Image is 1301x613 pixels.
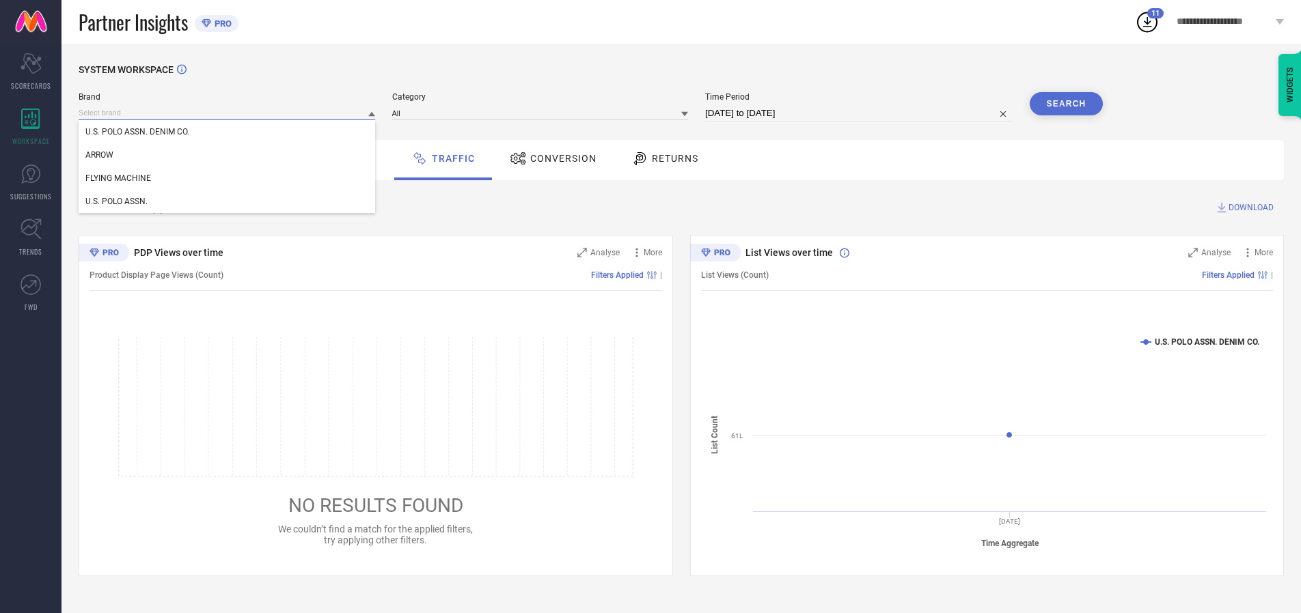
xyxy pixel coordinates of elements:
[1202,270,1255,280] span: Filters Applied
[12,136,50,146] span: WORKSPACE
[90,270,223,280] span: Product Display Page Views (Count)
[1271,270,1273,280] span: |
[660,270,662,280] span: |
[25,302,38,312] span: FWD
[981,539,1039,548] tspan: Time Aggregate
[705,105,1013,122] input: Select time period
[79,190,375,213] div: U.S. POLO ASSN.
[85,173,151,183] span: FLYING MACHINE
[1188,248,1198,257] svg: Zoom
[652,153,698,164] span: Returns
[85,127,189,137] span: U.S. POLO ASSN. DENIM CO.
[999,517,1020,525] text: [DATE]
[1229,201,1274,214] span: DOWNLOAD
[591,270,644,280] span: Filters Applied
[432,153,475,164] span: Traffic
[705,92,1013,102] span: Time Period
[278,524,473,545] span: We couldn’t find a match for the applied filters, try applying other filters.
[577,248,587,257] svg: Zoom
[644,248,662,257] span: More
[79,106,375,120] input: Select brand
[79,120,375,143] div: U.S. POLO ASSN. DENIM CO.
[1255,248,1273,257] span: More
[1201,248,1231,257] span: Analyse
[11,81,51,91] span: SCORECARDS
[79,167,375,190] div: FLYING MACHINE
[530,153,597,164] span: Conversion
[288,494,463,517] span: NO RESULTS FOUND
[85,150,113,160] span: ARROW
[79,244,129,264] div: Premium
[690,244,741,264] div: Premium
[590,248,620,257] span: Analyse
[731,432,743,440] text: 61L
[211,18,232,29] span: PRO
[1135,10,1160,34] div: Open download list
[392,92,689,102] span: Category
[10,191,52,201] span: SUGGESTIONS
[79,8,188,36] span: Partner Insights
[1030,92,1104,115] button: Search
[85,197,148,206] span: U.S. POLO ASSN.
[79,64,174,75] span: SYSTEM WORKSPACE
[701,270,769,280] span: List Views (Count)
[79,92,375,102] span: Brand
[745,247,833,258] span: List Views over time
[19,246,42,257] span: TRENDS
[710,416,720,454] tspan: List Count
[1155,337,1259,347] text: U.S. POLO ASSN. DENIM CO.
[79,143,375,167] div: ARROW
[134,247,223,258] span: PDP Views over time
[1151,9,1160,18] span: 11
